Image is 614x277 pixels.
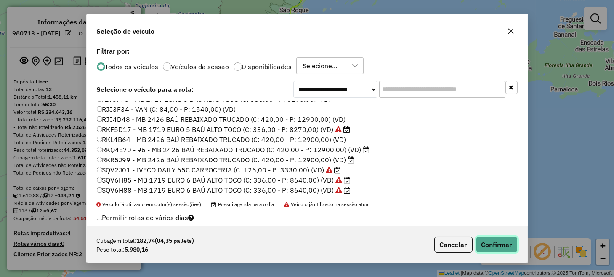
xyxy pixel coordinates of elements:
[97,237,137,245] span: Cubagem total:
[97,187,102,193] input: SQV6H88 - MB 1719 EURO 6 BAÚ ALTO TOCO (C: 336,00 - P: 8640,00) (VD)
[97,147,102,152] input: RKQ4E70 - 96 - MB 2426 BAÚ REBAIXADO TRUCADO (C: 420,00 - P: 12900,00) (VD)
[189,214,194,221] i: Selecione pelo menos um veículo
[97,106,102,112] input: RJJ3F34 - VAN (C: 84,00 - P: 1540,00) (VD)
[97,114,346,124] label: RJJ4D48 - MB 2426 BAÚ REBAIXADO TRUCADO (C: 420,00 - P: 12900,00) (VD)
[335,167,341,173] i: Possui agenda para o dia
[335,126,342,133] i: Veículo já utilizado na sessão atual
[300,58,340,74] div: Selecione...
[336,177,343,183] i: Veículo já utilizado na sessão atual
[97,201,202,207] span: Veículo já utilizado em outra(s) sessão(ões)
[97,116,102,122] input: RJJ4D48 - MB 2426 BAÚ REBAIXADO TRUCADO (C: 420,00 - P: 12900,00) (VD)
[97,165,341,175] label: SQV2J01 - IVECO DAILY 65C CARROCERIA (C: 126,00 - P: 3330,00) (VD)
[97,126,102,132] input: RKF5D17 - MB 1719 EURO 5 BAÚ ALTO TOCO (C: 336,00 - P: 8270,00) (VD)
[137,237,194,245] strong: 182,74
[97,185,351,195] label: SQV6H88 - MB 1719 EURO 6 BAÚ ALTO TOCO (C: 336,00 - P: 8640,00) (VD)
[97,134,346,145] label: RKL4B64 - MB 2426 BAÚ REBAIXADO TRUCADO (C: 420,00 - P: 12900,00) (VD)
[155,237,194,245] span: (04,35 pallets)
[97,226,374,236] label: Quantidade máxima de dias em [GEOGRAPHIC_DATA]:
[97,145,370,155] label: RKQ4E70 - 96 - MB 2426 BAÚ REBAIXADO TRUCADO (C: 420,00 - P: 12900,00) (VD)
[348,156,355,163] i: Possui agenda para o dia
[97,175,351,185] label: SQV6H85 - MB 1719 EURO 6 BAÚ ALTO TOCO (C: 336,00 - P: 8640,00) (VD)
[344,187,351,194] i: Possui agenda para o dia
[284,201,370,207] span: Veículo já utilizado na sessão atual
[97,85,194,94] strong: Selecione o veículo para a rota:
[97,124,351,134] label: RKF5D17 - MB 1719 EURO 5 BAÚ ALTO TOCO (C: 336,00 - P: 8270,00) (VD)
[476,237,518,253] button: Confirmar
[242,63,292,70] label: Disponibilidades
[434,237,473,253] button: Cancelar
[97,215,102,220] input: Permitir rotas de vários dias
[105,63,159,70] label: Todos os veiculos
[97,137,102,142] input: RKL4B64 - MB 2426 BAÚ REBAIXADO TRUCADO (C: 420,00 - P: 12900,00) (VD)
[125,245,149,254] strong: 5.980,16
[97,26,155,36] span: Seleção de veículo
[97,157,102,162] input: RKR5J99 - MB 2426 BAÚ REBAIXADO TRUCADO (C: 420,00 - P: 12900,00) (VD)
[97,155,355,165] label: RKR5J99 - MB 2426 BAÚ REBAIXADO TRUCADO (C: 420,00 - P: 12900,00) (VD)
[363,146,370,153] i: Possui agenda para o dia
[97,104,236,114] label: RJJ3F34 - VAN (C: 84,00 - P: 1540,00) (VD)
[97,177,102,183] input: SQV6H85 - MB 1719 EURO 6 BAÚ ALTO TOCO (C: 336,00 - P: 8640,00) (VD)
[97,46,518,56] label: Filtrar por:
[97,210,194,226] label: Permitir rotas de vários dias
[97,167,102,172] input: SQV2J01 - IVECO DAILY 65C CARROCERIA (C: 126,00 - P: 3330,00) (VD)
[344,126,351,133] i: Possui agenda para o dia
[336,187,343,194] i: Veículo já utilizado na sessão atual
[212,201,274,207] span: Possui agenda para o dia
[171,63,229,70] label: Veículos da sessão
[326,167,333,173] i: Veículo já utilizado na sessão atual
[344,177,351,183] i: Possui agenda para o dia
[97,245,125,254] span: Peso total:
